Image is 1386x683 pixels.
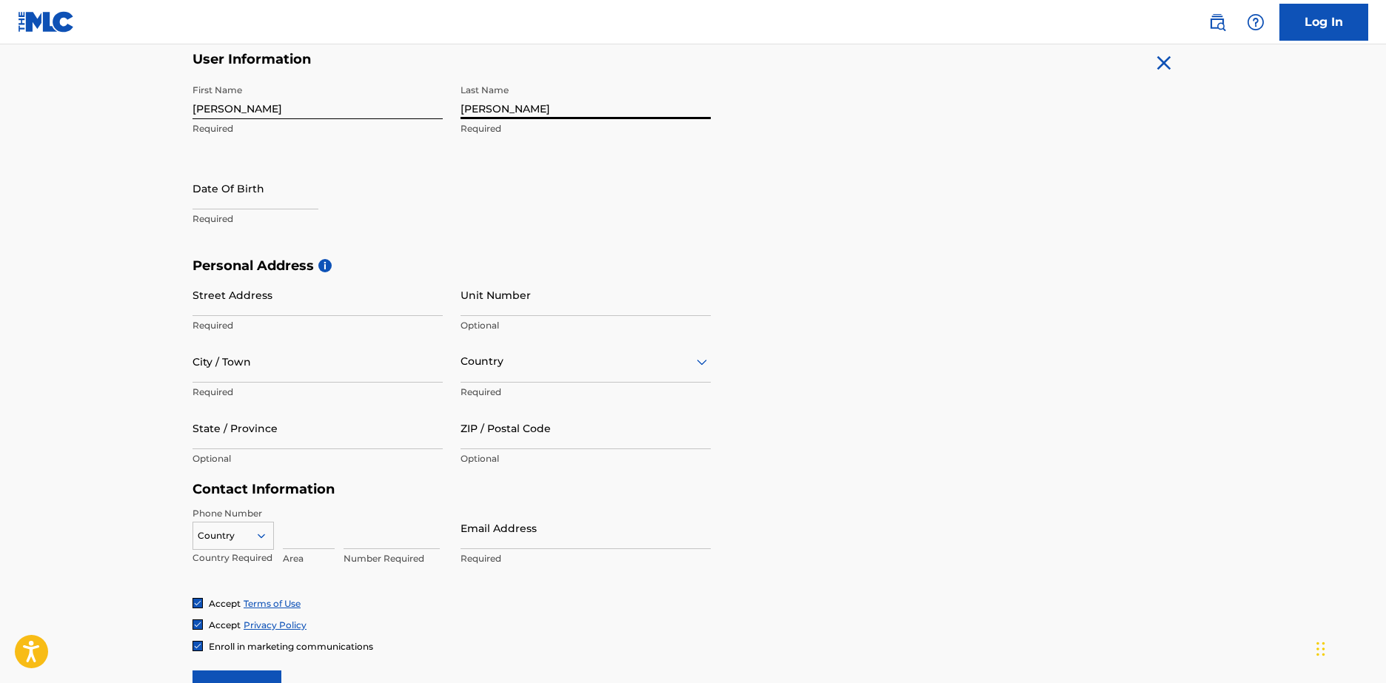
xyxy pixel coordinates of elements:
img: MLC Logo [18,11,75,33]
a: Privacy Policy [244,619,307,630]
h5: User Information [192,51,711,68]
img: checkbox [193,620,202,629]
a: Log In [1279,4,1368,41]
img: close [1152,51,1176,75]
img: checkbox [193,599,202,608]
p: Required [461,386,711,399]
h5: Personal Address [192,258,1193,275]
span: Accept [209,598,241,609]
p: Number Required [344,552,440,565]
p: Required [192,212,443,226]
h5: Contact Information [192,481,711,498]
span: Enroll in marketing communications [209,641,373,652]
p: Optional [461,452,711,465]
p: Optional [461,319,711,332]
img: help [1247,13,1265,31]
img: checkbox [193,642,202,650]
p: Country Required [192,551,274,565]
span: i [318,259,332,272]
div: Drag [1316,627,1325,671]
p: Required [192,122,443,135]
a: Terms of Use [244,598,301,609]
span: Accept [209,619,241,630]
a: Public Search [1202,7,1232,37]
p: Required [192,319,443,332]
div: Help [1241,7,1270,37]
p: Required [192,386,443,399]
img: search [1208,13,1226,31]
iframe: Chat Widget [1312,612,1386,683]
p: Area [283,552,335,565]
p: Required [461,122,711,135]
p: Required [461,552,711,565]
p: Optional [192,452,443,465]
